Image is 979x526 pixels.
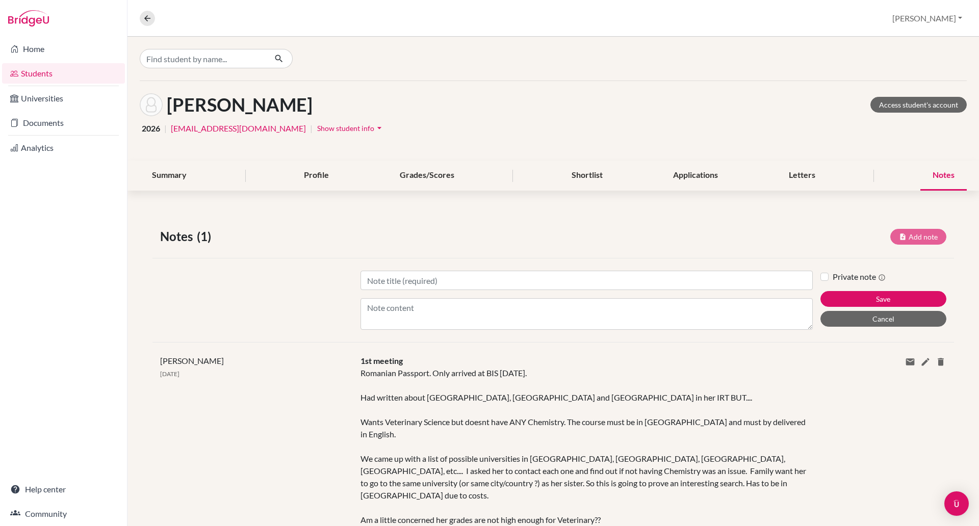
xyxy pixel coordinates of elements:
span: 2026 [142,122,160,135]
img: Sofia Maria Spirea's avatar [140,93,163,116]
div: Profile [292,161,341,191]
a: Students [2,63,125,84]
label: Private note [833,271,886,283]
a: Help center [2,479,125,499]
span: (1) [197,227,215,246]
a: [EMAIL_ADDRESS][DOMAIN_NAME] [171,122,306,135]
div: Summary [140,161,199,191]
input: Note title (required) [360,271,813,290]
a: Home [2,39,125,59]
div: Applications [661,161,730,191]
a: Analytics [2,138,125,158]
div: Romanian Passport. Only arrived at BIS [DATE]. Had written about [GEOGRAPHIC_DATA], [GEOGRAPHIC_D... [360,367,813,526]
a: Universities [2,88,125,109]
i: arrow_drop_down [374,123,384,133]
div: Grades/Scores [388,161,467,191]
button: Show student infoarrow_drop_down [317,120,385,136]
button: Add note [890,229,946,245]
button: [PERSON_NAME] [888,9,967,28]
a: Documents [2,113,125,133]
img: Bridge-U [8,10,49,27]
span: Notes [160,227,197,246]
span: 1st meeting [360,356,403,365]
span: | [164,122,167,135]
span: [DATE] [160,370,179,378]
div: Shortlist [559,161,615,191]
div: Open Intercom Messenger [944,491,969,516]
input: Find student by name... [140,49,266,68]
a: Community [2,504,125,524]
span: Show student info [317,124,374,133]
div: Letters [777,161,828,191]
span: [PERSON_NAME] [160,356,224,365]
div: Notes [920,161,967,191]
span: | [310,122,313,135]
h1: [PERSON_NAME] [167,94,313,116]
button: Cancel [820,311,946,327]
button: Save [820,291,946,307]
a: Access student's account [870,97,967,113]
